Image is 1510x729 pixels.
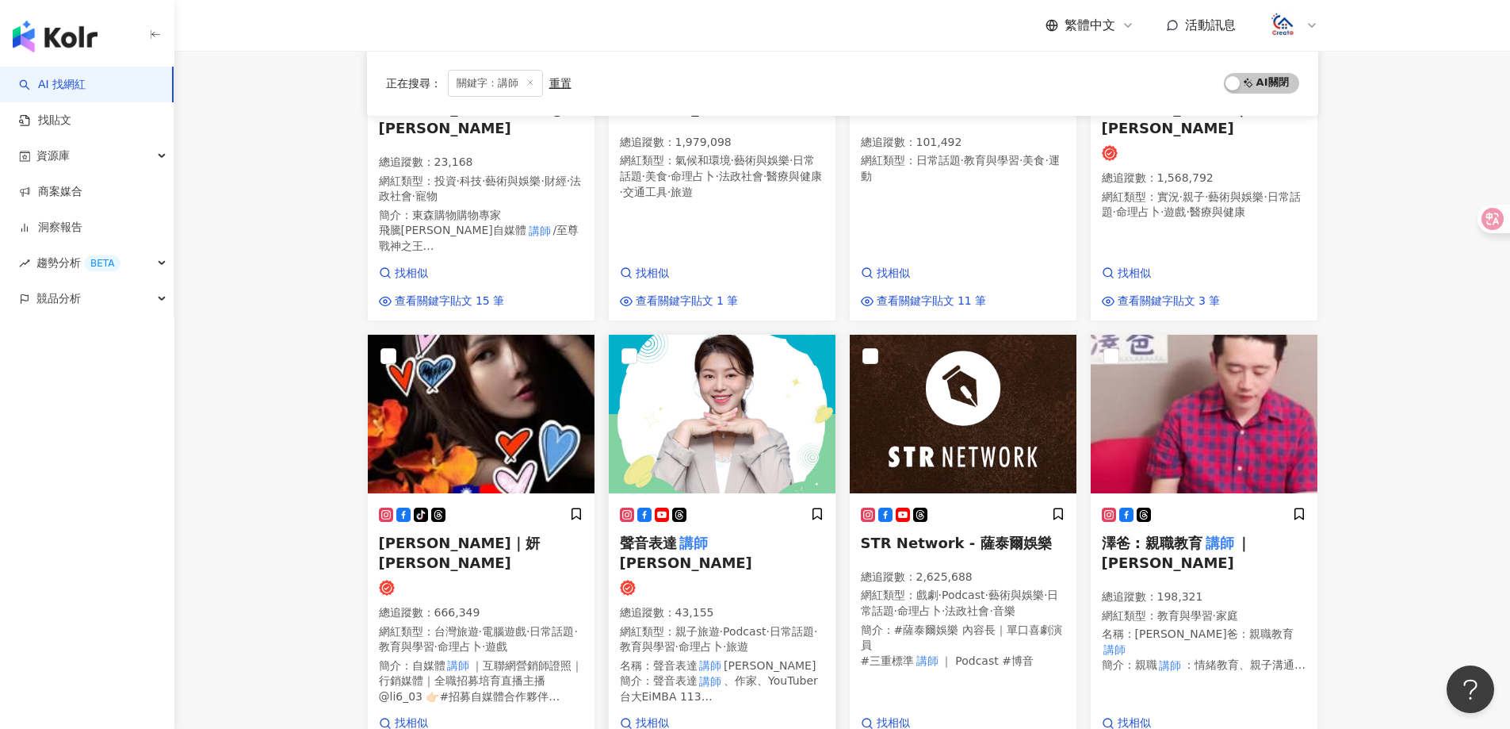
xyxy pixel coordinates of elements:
[529,625,574,638] span: 日常話題
[1160,205,1164,218] span: ·
[1102,190,1306,221] p: 網紅類型 ：
[412,190,415,202] span: ·
[379,640,434,653] span: 教育與學習
[415,190,438,202] span: 寵物
[620,535,677,551] span: 聲音表達
[1102,589,1306,605] p: 總追蹤數 ： 198,321
[942,604,945,617] span: ·
[379,208,583,255] div: 簡介 ：
[541,175,544,187] span: ·
[620,658,824,674] div: 名稱 ：
[434,640,438,653] span: ·
[1102,658,1306,673] div: 簡介 ：
[861,570,1065,585] p: 總追蹤數 ： 2,625,688
[1023,154,1045,167] span: 美食
[379,658,583,705] div: 簡介 ：
[1190,205,1245,218] span: 醫療與健康
[984,589,988,601] span: ·
[479,625,482,638] span: ·
[620,186,623,198] span: ·
[609,335,835,493] img: KOL Avatar
[434,625,479,638] span: 台灣旅遊
[36,281,81,317] span: 競品分析
[1186,205,1189,218] span: ·
[645,170,667,182] span: 美食
[1135,627,1294,640] span: [PERSON_NAME]爸：親職教育
[1157,657,1184,674] mark: 講師
[19,220,82,236] a: 洞察報告
[671,170,715,182] span: 命理占卜
[945,604,989,617] span: 法政社會
[19,77,86,93] a: searchAI 找網紅
[379,224,579,267] span: /至尊戰神之王 微軟認證AI培訓
[719,170,763,182] span: 法政社會
[1102,608,1306,624] p: 網紅類型 ：
[1202,531,1237,554] mark: 講師
[379,155,583,171] p: 總追蹤數 ： 23,168
[1102,171,1306,186] p: 總追蹤數 ： 1,568,792
[993,604,1015,617] span: 音樂
[1447,666,1494,713] iframe: Help Scout Beacon - Open
[938,589,942,601] span: ·
[485,640,507,653] span: 遊戲
[642,170,645,182] span: ·
[368,335,594,493] img: KOL Avatar
[675,640,679,653] span: ·
[482,625,526,638] span: 電腦遊戲
[1044,589,1047,601] span: ·
[445,657,472,674] mark: 講師
[1164,205,1186,218] span: 遊戲
[675,154,731,167] span: 氣候和環境
[877,294,987,309] span: 查看關鍵字貼文 11 筆
[1216,609,1238,622] span: 家庭
[894,604,897,617] span: ·
[941,654,1034,667] span: ｜ Podcast #博音
[434,175,457,187] span: 投資
[914,652,941,670] mark: 講師
[412,659,445,672] span: 自媒體
[36,245,120,281] span: 趨勢分析
[1065,17,1115,34] span: 繁體中文
[526,222,553,240] mark: 講師
[877,266,910,282] span: 找相似
[1183,190,1205,203] span: 親子
[671,186,693,198] span: 旅遊
[620,640,675,653] span: 教育與學習
[1113,205,1116,218] span: ·
[667,186,671,198] span: ·
[395,266,428,282] span: 找相似
[1179,190,1183,203] span: ·
[482,640,485,653] span: ·
[636,294,739,309] span: 查看關鍵字貼文 1 筆
[395,294,505,309] span: 查看關鍵字貼文 15 筆
[456,253,483,270] mark: 講師
[379,294,505,309] a: 查看關鍵字貼文 15 筆
[789,154,793,167] span: ·
[1205,190,1208,203] span: ·
[19,113,71,129] a: 找貼文
[438,640,482,653] span: 命理占卜
[916,589,938,601] span: 戲劇
[549,77,572,90] div: 重置
[861,623,1062,667] span: #薩泰爾娛樂 內容長｜單口喜劇演員 #三重標準
[1045,154,1048,167] span: ·
[964,154,1019,167] span: 教育與學習
[698,673,724,690] mark: 講師
[1157,190,1179,203] span: 實況
[1102,294,1221,309] a: 查看關鍵字貼文 3 筆
[1102,627,1306,658] div: 名稱 ：
[850,335,1076,493] img: KOL Avatar
[861,153,1065,184] p: 網紅類型 ：
[1116,205,1160,218] span: 命理占卜
[770,625,814,638] span: 日常話題
[1185,17,1236,33] span: 活動訊息
[1118,266,1151,282] span: 找相似
[988,589,1044,601] span: 藝術與娛樂
[679,640,723,653] span: 命理占卜
[636,266,669,282] span: 找相似
[1091,335,1317,493] img: KOL Avatar
[766,170,822,182] span: 醫療與健康
[961,154,964,167] span: ·
[620,135,824,151] p: 總追蹤數 ： 1,979,098
[1102,641,1129,658] mark: 講師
